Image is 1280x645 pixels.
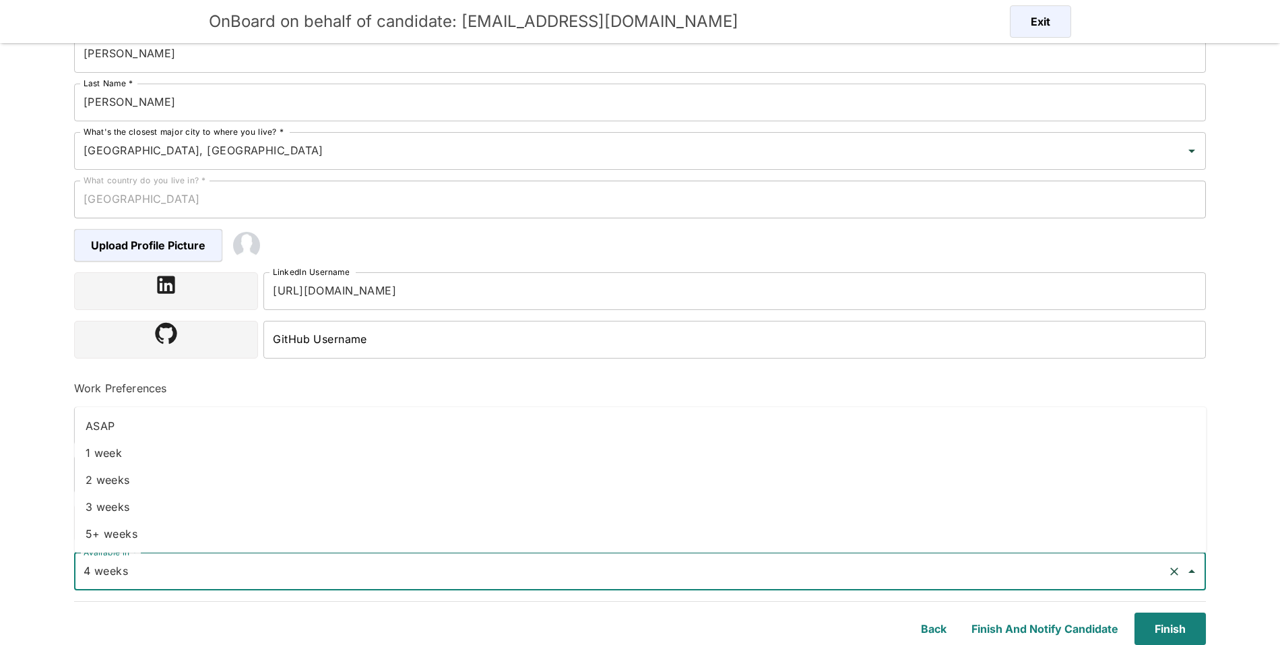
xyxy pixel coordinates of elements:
span: Upload Profile Picture [74,229,222,262]
button: Open [1182,142,1201,160]
button: Finish and Notify Candidate [971,613,1118,645]
h5: OnBoard on behalf of candidate: [EMAIL_ADDRESS][DOMAIN_NAME] [209,11,738,32]
li: ASAP [75,412,1207,439]
img: 2Q== [233,232,260,259]
button: Close [1182,562,1201,581]
label: LinkedIn Username [273,266,350,278]
li: 5+ weeks [75,520,1207,547]
h6: Work Preferences [74,380,1206,396]
label: What country do you live in? * [84,175,206,186]
button: Clear [1165,562,1184,581]
li: 3 weeks [75,493,1207,520]
label: Available in * [84,547,137,558]
label: Last Name * [84,78,133,89]
label: What's the closest major city to where you live? * [84,126,284,137]
button: Finish [1134,613,1206,645]
li: 2 weeks [75,466,1207,493]
button: Exit [1010,5,1071,38]
button: Back [912,613,955,645]
li: 1 week [75,439,1207,466]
